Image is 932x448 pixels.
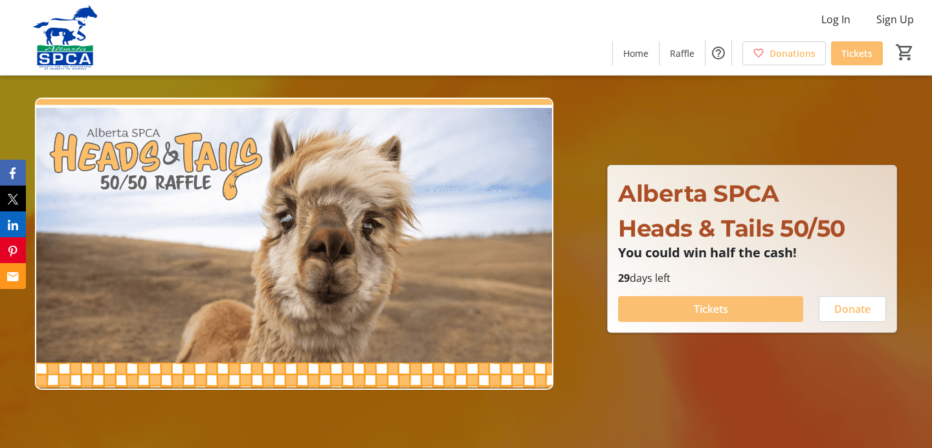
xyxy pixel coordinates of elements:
p: You could win half the cash! [618,246,886,260]
img: Campaign CTA Media Photo [35,98,554,389]
a: Raffle [660,41,705,65]
button: Donate [819,296,886,322]
span: Log In [821,12,850,27]
span: Raffle [670,47,694,60]
button: Help [705,40,731,66]
span: Donations [770,47,815,60]
span: Tickets [694,301,728,317]
a: Donations [742,41,826,65]
a: Tickets [831,41,883,65]
span: Home [623,47,649,60]
span: Tickets [841,47,872,60]
button: Tickets [618,296,803,322]
p: days left [618,270,886,286]
span: Sign Up [876,12,914,27]
a: Home [613,41,659,65]
span: Alberta SPCA [618,179,779,208]
button: Cart [893,41,916,64]
span: Heads & Tails 50/50 [618,214,845,242]
img: Alberta SPCA's Logo [8,5,123,70]
span: Donate [834,301,871,317]
button: Log In [811,9,861,30]
span: 29 [618,271,630,285]
button: Sign Up [866,9,924,30]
